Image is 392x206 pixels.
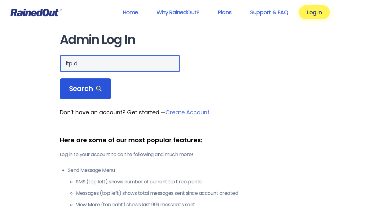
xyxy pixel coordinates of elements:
[210,5,240,19] a: Plans
[60,135,333,145] div: Here are some of our most popular features:
[60,55,180,72] input: Search Orgs…
[76,178,333,186] li: SMS (top left) shows number of current text recipients
[60,151,333,158] p: Log in to your account to do the following and much more!
[242,5,296,19] a: Support & FAQ
[76,190,333,197] li: Messages (top left) shows total messages sent since account created
[165,108,209,116] a: Create Account
[69,85,102,93] span: Search
[148,5,207,19] a: Why RainedOut?
[60,78,111,99] div: Search
[114,5,146,19] a: Home
[60,33,333,47] h1: Admin Log In
[299,5,329,19] a: Log In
